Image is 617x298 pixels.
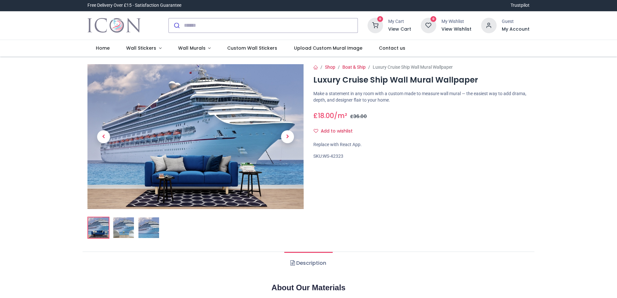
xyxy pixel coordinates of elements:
a: Boat & Ship [342,65,366,70]
a: View Cart [388,26,411,33]
div: Replace with React App. [313,142,530,148]
span: Previous [97,130,110,143]
span: Custom Wall Stickers [227,45,277,51]
img: WS-42323-03 [138,217,159,238]
img: WS-42323-02 [113,217,134,238]
span: Contact us [379,45,405,51]
a: Logo of Icon Wall Stickers [87,16,141,35]
span: Wall Murals [178,45,206,51]
sup: 0 [430,16,437,22]
span: 36.00 [353,113,367,120]
button: Submit [169,18,184,33]
span: Next [281,130,294,143]
a: My Account [502,26,530,33]
a: Wall Murals [170,40,219,57]
a: 0 [368,22,383,27]
a: 0 [421,22,436,27]
div: My Wishlist [441,18,471,25]
div: My Cart [388,18,411,25]
span: Home [96,45,110,51]
h1: Luxury Cruise Ship Wall Mural Wallpaper [313,74,530,85]
a: Trustpilot [511,2,530,9]
div: SKU: [313,153,530,160]
img: Icon Wall Stickers [87,16,141,35]
h2: About Our Materials [87,282,530,293]
a: Wall Stickers [118,40,170,57]
i: Add to wishlist [314,129,318,133]
span: WS-42323 [323,154,343,159]
span: 18.00 [318,111,334,120]
p: Make a statement in any room with a custom made to measure wall mural — the easiest way to add dr... [313,91,530,103]
button: Add to wishlistAdd to wishlist [313,126,358,137]
span: Upload Custom Mural Image [294,45,362,51]
span: £ [313,111,334,120]
a: Previous [87,86,120,187]
span: Luxury Cruise Ship Wall Mural Wallpaper [373,65,453,70]
span: Wall Stickers [126,45,156,51]
a: Next [271,86,304,187]
a: View Wishlist [441,26,471,33]
img: Luxury Cruise Ship Wall Mural Wallpaper [88,217,109,238]
span: /m² [334,111,347,120]
span: £ [350,113,367,120]
img: Luxury Cruise Ship Wall Mural Wallpaper [87,64,304,209]
a: Description [284,252,332,274]
div: Free Delivery Over £15 - Satisfaction Guarantee [87,2,181,9]
div: Guest [502,18,530,25]
sup: 0 [377,16,383,22]
a: Shop [325,65,335,70]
